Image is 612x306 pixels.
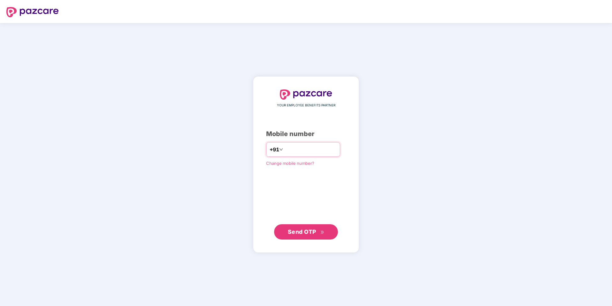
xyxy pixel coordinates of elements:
[266,129,346,139] div: Mobile number
[6,7,59,17] img: logo
[270,146,279,154] span: +91
[274,224,338,240] button: Send OTPdouble-right
[279,148,283,151] span: down
[288,228,316,235] span: Send OTP
[277,103,335,108] span: YOUR EMPLOYEE BENEFITS PARTNER
[266,161,314,166] a: Change mobile number?
[320,230,325,234] span: double-right
[280,89,332,100] img: logo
